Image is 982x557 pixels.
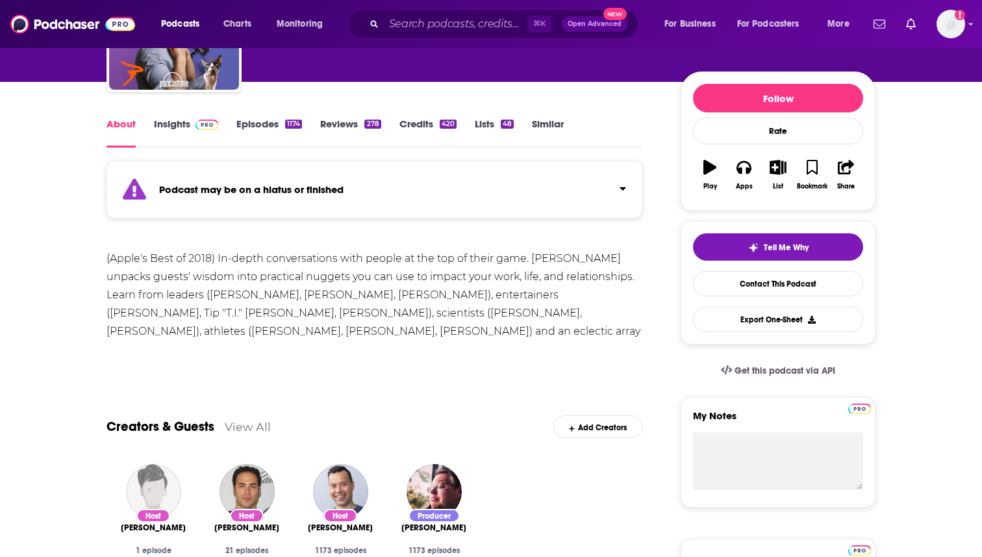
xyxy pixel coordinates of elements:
[401,523,466,533] span: [PERSON_NAME]
[440,120,457,129] div: 420
[735,365,835,376] span: Get this podcast via API
[277,15,323,33] span: Monitoring
[693,151,727,198] button: Play
[693,271,863,296] a: Contact This Podcast
[748,242,759,253] img: tell me why sparkle
[107,250,642,359] div: (Apple's Best of 2018) In-depth conversations with people at the top of their game. [PERSON_NAME]...
[121,523,186,533] a: Nick Pell
[761,151,795,198] button: List
[161,15,199,33] span: Podcasts
[527,16,551,32] span: ⌘ K
[729,14,818,34] button: open menu
[215,14,259,34] a: Charts
[107,118,136,148] a: About
[655,14,732,34] button: open menu
[955,10,965,20] svg: Add a profile image
[121,523,186,533] span: [PERSON_NAME]
[868,13,890,35] a: Show notifications dropdown
[848,402,871,414] a: Pro website
[399,118,457,148] a: Credits420
[795,151,829,198] button: Bookmark
[703,183,717,190] div: Play
[773,183,783,190] div: List
[210,546,283,555] div: 21 episodes
[126,464,181,519] img: Nick Pell
[532,118,564,148] a: Similar
[195,120,218,130] img: Podchaser Pro
[323,509,357,523] div: Host
[397,546,470,555] div: 1173 episodes
[360,9,651,39] div: Search podcasts, credits, & more...
[736,183,753,190] div: Apps
[848,404,871,414] img: Podchaser Pro
[693,409,863,432] label: My Notes
[818,14,866,34] button: open menu
[285,120,302,129] div: 1174
[220,464,275,519] img: Gabriel Mizrahi
[848,545,871,556] img: Podchaser Pro
[837,183,855,190] div: Share
[693,118,863,144] div: Rate
[107,168,642,218] section: Click to expand status details
[214,523,279,533] a: Gabriel Mizrahi
[711,355,846,387] a: Get this podcast via API
[159,183,344,196] strong: Podcast may be on a hiatus or finished
[407,464,462,519] img: Jason DeFillippo
[364,120,381,129] div: 278
[603,8,627,20] span: New
[117,546,190,555] div: 1 episode
[401,523,466,533] a: Jason DeFillippo
[553,415,642,438] div: Add Creators
[154,118,218,148] a: InsightsPodchaser Pro
[693,233,863,261] button: tell me why sparkleTell Me Why
[937,10,965,38] img: User Profile
[308,523,373,533] span: [PERSON_NAME]
[214,523,279,533] span: [PERSON_NAME]
[308,523,373,533] a: Jordan Harbinger
[136,509,170,523] div: Host
[501,120,514,129] div: 48
[937,10,965,38] span: Logged in as cmand-s
[313,464,368,519] img: Jordan Harbinger
[848,543,871,556] a: Pro website
[693,84,863,112] button: Follow
[562,16,627,32] button: Open AdvancedNew
[664,15,716,33] span: For Business
[764,242,809,253] span: Tell Me Why
[693,307,863,332] button: Export One-Sheet
[727,151,761,198] button: Apps
[225,420,271,434] a: View All
[268,14,340,34] button: open menu
[107,419,214,435] a: Creators & Guests
[829,151,863,198] button: Share
[937,10,965,38] button: Show profile menu
[475,118,514,148] a: Lists48
[223,15,251,33] span: Charts
[230,509,264,523] div: Host
[901,13,921,35] a: Show notifications dropdown
[10,12,135,36] img: Podchaser - Follow, Share and Rate Podcasts
[797,183,827,190] div: Bookmark
[568,21,622,27] span: Open Advanced
[384,14,527,34] input: Search podcasts, credits, & more...
[304,546,377,555] div: 1173 episodes
[236,118,302,148] a: Episodes1174
[152,14,216,34] button: open menu
[737,15,799,33] span: For Podcasters
[827,15,850,33] span: More
[320,118,381,148] a: Reviews278
[409,509,460,523] div: Producer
